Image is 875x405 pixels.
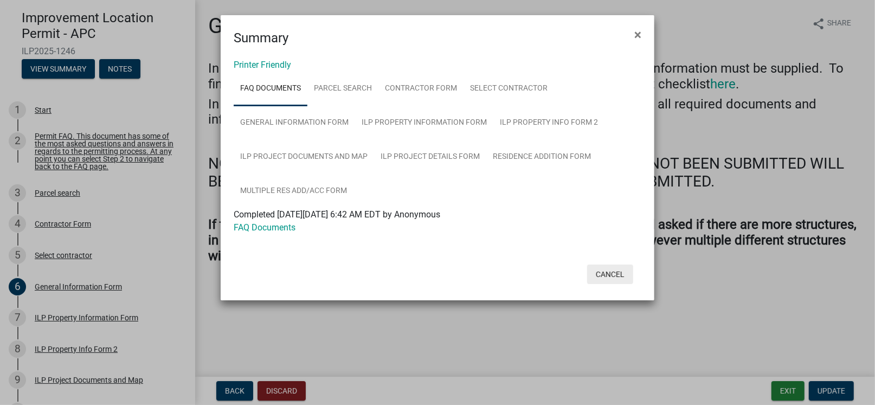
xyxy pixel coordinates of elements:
[234,72,307,106] a: FAQ Documents
[493,106,604,140] a: ILP Property Info Form 2
[234,222,295,233] a: FAQ Documents
[634,27,641,42] span: ×
[234,28,288,48] h4: Summary
[374,140,486,175] a: ILP Project Details Form
[234,60,291,70] a: Printer Friendly
[234,174,353,209] a: Multiple Res Add/Acc Form
[464,72,554,106] a: Select contractor
[307,72,378,106] a: Parcel search
[234,140,374,175] a: ILP Project Documents and Map
[587,265,633,284] button: Cancel
[355,106,493,140] a: ILP Property Information Form
[234,209,440,220] span: Completed [DATE][DATE] 6:42 AM EDT by Anonymous
[234,106,355,140] a: General Information Form
[626,20,650,50] button: Close
[378,72,464,106] a: Contractor Form
[486,140,597,175] a: Residence Addition Form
